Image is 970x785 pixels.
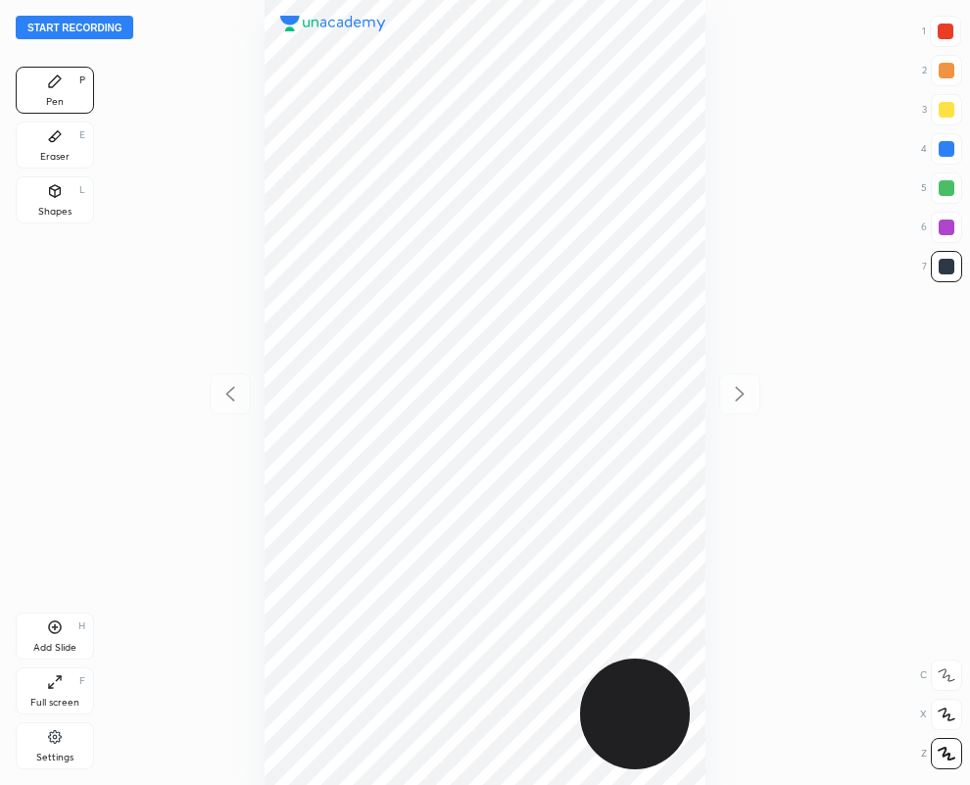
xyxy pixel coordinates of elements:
[78,621,85,631] div: H
[921,172,962,204] div: 5
[920,699,962,730] div: X
[922,55,962,86] div: 2
[922,16,961,47] div: 1
[922,251,962,282] div: 7
[79,75,85,85] div: P
[921,738,962,769] div: Z
[16,16,133,39] button: Start recording
[922,94,962,125] div: 3
[79,130,85,140] div: E
[30,698,79,708] div: Full screen
[280,16,386,31] img: logo.38c385cc.svg
[36,753,73,762] div: Settings
[33,643,76,653] div: Add Slide
[38,207,72,217] div: Shapes
[79,185,85,195] div: L
[79,676,85,686] div: F
[920,660,962,691] div: C
[921,133,962,165] div: 4
[921,212,962,243] div: 6
[40,152,70,162] div: Eraser
[46,97,64,107] div: Pen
